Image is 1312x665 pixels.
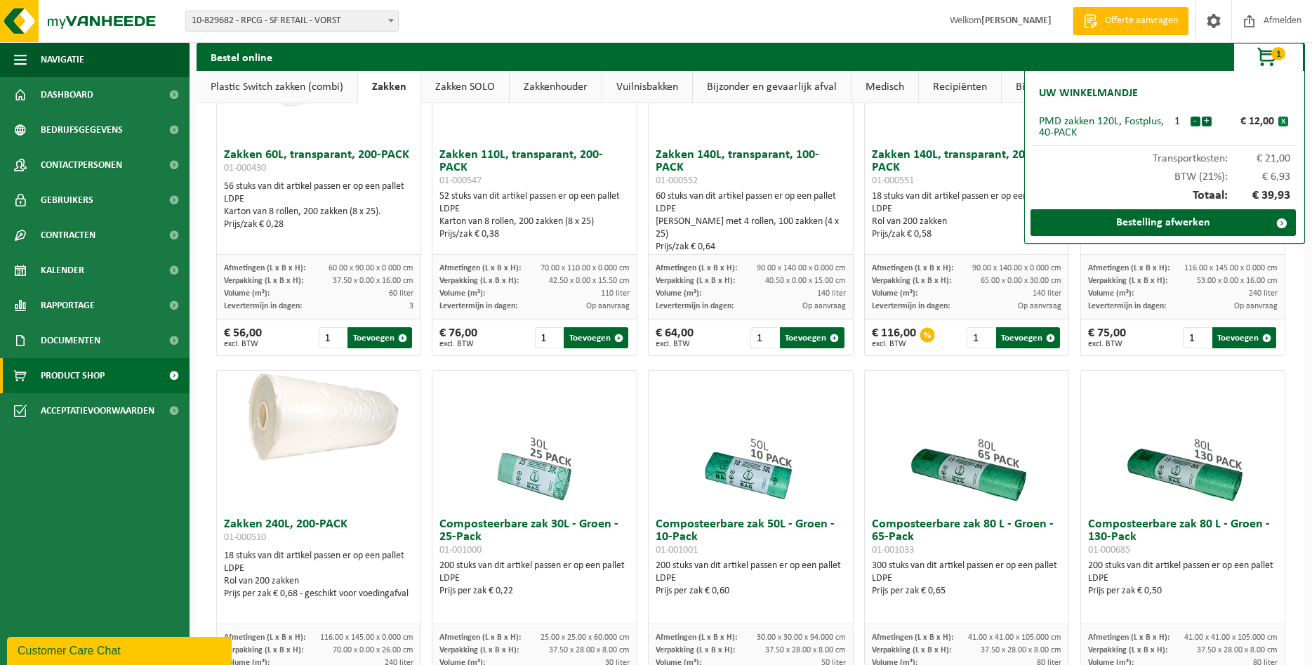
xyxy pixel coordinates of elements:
[996,327,1061,348] button: Toevoegen
[347,327,412,348] button: Toevoegen
[41,42,84,77] span: Navigatie
[1271,47,1285,60] span: 1
[601,289,630,298] span: 110 liter
[1088,646,1167,654] span: Verpakking (L x B x H):
[872,545,914,555] span: 01-001033
[1088,545,1130,555] span: 01-000685
[41,358,105,393] span: Product Shop
[757,633,846,642] span: 30.00 x 30.00 x 94.000 cm
[872,327,916,348] div: € 116,00
[224,302,302,310] span: Levertermijn in dagen:
[224,180,413,231] div: 56 stuks van dit artikel passen er op een pallet
[224,340,262,348] span: excl. BTW
[656,241,845,254] div: Prijs/zak € 0,64
[224,575,413,588] div: Rol van 200 zakken
[750,327,778,348] input: 1
[1031,209,1296,236] a: Bestelling afwerken
[872,302,950,310] span: Levertermijn in dagen:
[41,183,93,218] span: Gebruikers
[968,633,1061,642] span: 41.00 x 41.00 x 105.000 cm
[1088,518,1278,556] h3: Composteerbare zak 80 L - Groen - 130-Pack
[656,216,845,241] div: [PERSON_NAME] met 4 rollen, 100 zakken (4 x 25)
[439,149,629,187] h3: Zakken 110L, transparant, 200-PACK
[872,190,1061,241] div: 18 stuks van dit artikel passen er op een pallet
[1088,560,1278,598] div: 200 stuks van dit artikel passen er op een pallet
[1228,153,1291,164] span: € 21,00
[872,228,1061,241] div: Prijs/zak € 0,58
[439,289,485,298] span: Volume (m³):
[421,71,509,103] a: Zakken SOLO
[656,633,737,642] span: Afmetingen (L x B x H):
[224,532,266,543] span: 01-000510
[656,518,845,556] h3: Composteerbare zak 50L - Groen - 10-Pack
[319,327,347,348] input: 1
[439,203,629,216] div: LDPE
[586,302,630,310] span: Op aanvraag
[872,264,953,272] span: Afmetingen (L x B x H):
[439,277,519,285] span: Verpakking (L x B x H):
[1228,190,1291,202] span: € 39,93
[981,15,1052,26] strong: [PERSON_NAME]
[439,302,517,310] span: Levertermijn in dagen:
[967,327,995,348] input: 1
[802,302,846,310] span: Op aanvraag
[41,77,93,112] span: Dashboard
[817,289,846,298] span: 140 liter
[1088,327,1126,348] div: € 75,00
[439,585,629,598] div: Prijs per zak € 0,22
[1249,289,1278,298] span: 240 liter
[656,277,735,285] span: Verpakking (L x B x H):
[656,149,845,187] h3: Zakken 140L, transparant, 100-PACK
[224,327,262,348] div: € 56,00
[409,302,413,310] span: 3
[439,216,629,228] div: Karton van 8 rollen, 200 zakken (8 x 25)
[224,193,413,206] div: LDPE
[1088,585,1278,598] div: Prijs per zak € 0,50
[1039,116,1165,138] div: PMD zakken 120L, Fostplus, 40-PACK
[765,277,846,285] span: 40.50 x 0.00 x 15.00 cm
[872,585,1061,598] div: Prijs per zak € 0,65
[41,288,95,323] span: Rapportage
[919,71,1001,103] a: Recipiënten
[872,277,951,285] span: Verpakking (L x B x H):
[224,218,413,231] div: Prijs/zak € 0,28
[872,518,1061,556] h3: Composteerbare zak 80 L - Groen - 65-Pack
[693,71,851,103] a: Bijzonder en gevaarlijk afval
[1184,264,1278,272] span: 116.00 x 145.00 x 0.000 cm
[41,323,100,358] span: Documenten
[872,289,917,298] span: Volume (m³):
[981,277,1061,285] span: 65.00 x 0.00 x 30.00 cm
[549,646,630,654] span: 37.50 x 28.00 x 8.00 cm
[439,190,629,241] div: 52 stuks van dit artikel passen er op een pallet
[872,560,1061,598] div: 300 stuks van dit artikel passen er op een pallet
[224,550,413,600] div: 18 stuks van dit artikel passen er op een pallet
[656,203,845,216] div: LDPE
[439,264,521,272] span: Afmetingen (L x B x H):
[656,302,734,310] span: Levertermijn in dagen:
[224,646,303,654] span: Verpakking (L x B x H):
[656,176,698,186] span: 01-000552
[1197,646,1278,654] span: 37.50 x 28.00 x 8.00 cm
[656,340,694,348] span: excl. BTW
[564,327,628,348] button: Toevoegen
[656,289,701,298] span: Volume (m³):
[896,371,1037,511] img: 01-001033
[1197,277,1278,285] span: 53.00 x 0.00 x 16.00 cm
[1088,572,1278,585] div: LDPE
[872,149,1061,187] h3: Zakken 140L, transparant, 200-PACK
[224,633,305,642] span: Afmetingen (L x B x H):
[333,277,413,285] span: 37.50 x 0.00 x 16.00 cm
[656,560,845,598] div: 200 stuks van dit artikel passen er op een pallet
[656,327,694,348] div: € 64,00
[224,264,305,272] span: Afmetingen (L x B x H):
[656,545,698,555] span: 01-001001
[1233,43,1304,71] button: 1
[1101,14,1181,28] span: Offerte aanvragen
[186,11,398,31] span: 10-829682 - RPCG - SF RETAIL - VORST
[41,393,154,428] span: Acceptatievoorwaarden
[1073,7,1188,35] a: Offerte aanvragen
[1088,340,1126,348] span: excl. BTW
[439,545,482,555] span: 01-001000
[320,633,413,642] span: 116.00 x 145.00 x 0.000 cm
[1032,183,1297,209] div: Totaal:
